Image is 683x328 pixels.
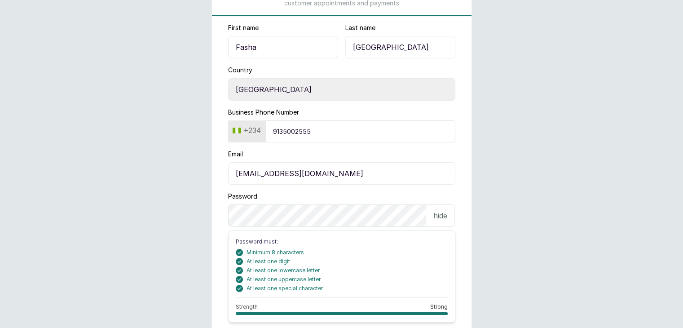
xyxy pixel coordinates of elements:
span: At least one special character [247,285,323,292]
span: At least one digit [247,258,290,265]
span: Strength [236,303,258,310]
label: Last name [345,23,375,32]
p: hide [433,210,447,221]
label: Password [228,192,257,201]
label: Email [228,150,243,159]
span: At least one uppercase letter [247,276,321,283]
span: Strong [430,303,448,310]
label: First name [228,23,259,32]
span: At least one lowercase letter [247,267,320,274]
span: Minimum 8 characters [247,249,304,256]
label: Business Phone Number [228,108,299,117]
label: Country [228,66,252,75]
p: Password must: [236,238,448,245]
input: Enter last name here [345,36,455,58]
input: email@acme.com [228,162,455,185]
input: Enter first name here [228,36,338,58]
button: +234 [229,123,264,137]
input: 9151930463 [265,120,455,142]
